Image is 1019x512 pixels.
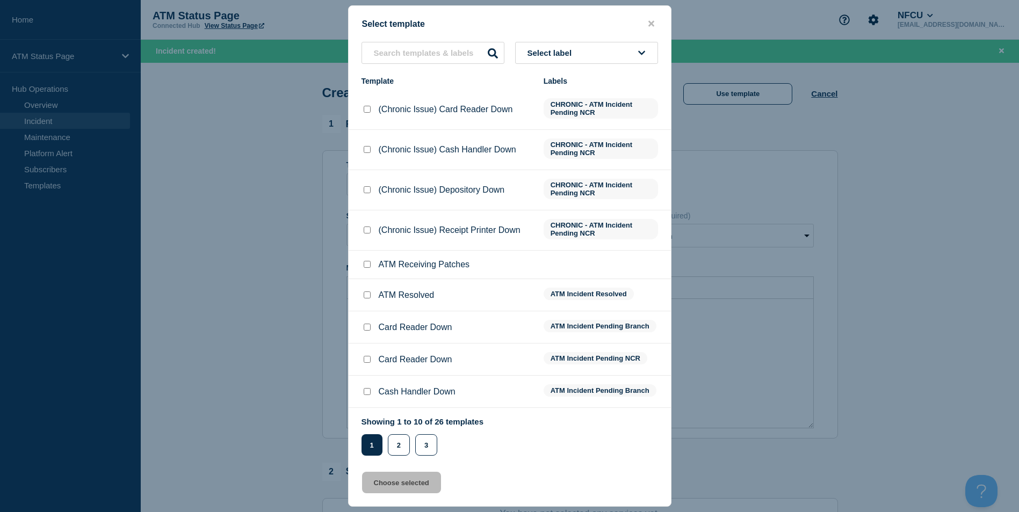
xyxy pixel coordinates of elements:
p: Card Reader Down [379,323,452,332]
div: Labels [544,77,658,85]
input: Card Reader Down checkbox [364,356,371,363]
p: (Chronic Issue) Card Reader Down [379,105,513,114]
button: Select label [515,42,658,64]
p: Card Reader Down [379,355,452,364]
input: (Chronic Issue) Receipt Printer Down checkbox [364,226,371,233]
p: ATM Receiving Patches [379,260,470,269]
span: CHRONIC - ATM Incident Pending NCR [544,219,658,239]
p: Showing 1 to 10 of 26 templates [362,417,484,426]
p: Cash Handler Down [379,387,456,397]
input: Cash Handler Down checkbox [364,388,371,395]
span: ATM Incident Pending Branch [544,320,656,332]
span: CHRONIC - ATM Incident Pending NCR [544,179,658,199]
span: ATM Incident Resolved [544,288,634,300]
input: ATM Receiving Patches checkbox [364,261,371,268]
button: 3 [415,434,437,456]
span: CHRONIC - ATM Incident Pending NCR [544,138,658,159]
span: ATM Incident Pending NCR [544,352,647,364]
span: ATM Incident Pending Branch [544,384,656,397]
input: ATM Resolved checkbox [364,291,371,298]
button: close button [645,19,657,29]
p: (Chronic Issue) Cash Handler Down [379,145,516,155]
button: 2 [388,434,410,456]
button: Choose selected [362,472,441,493]
div: Select template [349,19,671,29]
div: Template [362,77,533,85]
span: Select label [527,48,576,57]
input: Card Reader Down checkbox [364,324,371,331]
input: (Chronic Issue) Cash Handler Down checkbox [364,146,371,153]
p: ATM Resolved [379,290,435,300]
button: 1 [362,434,382,456]
input: (Chronic Issue) Card Reader Down checkbox [364,106,371,113]
input: Search templates & labels [362,42,504,64]
input: (Chronic Issue) Depository Down checkbox [364,186,371,193]
p: (Chronic Issue) Receipt Printer Down [379,225,521,235]
span: CHRONIC - ATM Incident Pending NCR [544,98,658,119]
p: (Chronic Issue) Depository Down [379,185,505,195]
